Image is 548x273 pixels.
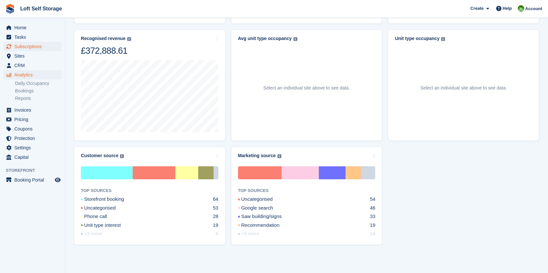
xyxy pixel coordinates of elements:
a: menu [3,33,62,42]
div: 28 [213,213,218,220]
a: menu [3,153,62,162]
img: icon-info-grey-7440780725fd019a000dd9b08b2336e03edf1995a4989e88bcd33f0948082b44.svg [127,37,131,41]
a: menu [3,105,62,115]
div: Unit type interest [198,166,214,179]
p: Select an individual site above to see data. [420,85,507,91]
div: Saw building/signs [238,213,297,220]
a: menu [3,70,62,79]
a: menu [3,42,62,51]
img: icon-info-grey-7440780725fd019a000dd9b08b2336e03edf1995a4989e88bcd33f0948082b44.svg [277,154,281,158]
div: 64 [213,196,218,203]
div: Customer source [81,153,118,158]
div: Recommendation [346,166,361,179]
span: Coupons [14,124,53,133]
span: Pricing [14,115,53,124]
div: 18 [370,230,376,238]
span: Tasks [14,33,53,42]
div: Marketing source [238,153,276,158]
img: icon-info-grey-7440780725fd019a000dd9b08b2336e03edf1995a4989e88bcd33f0948082b44.svg [120,154,124,158]
div: Phone call [81,213,123,220]
div: Uncategorised [238,166,282,179]
span: Home [14,23,53,32]
div: £372,888.61 [81,45,131,56]
div: +3 more [81,230,118,238]
span: Capital [14,153,53,162]
span: Protection [14,134,53,143]
a: menu [3,134,62,143]
img: James Johnson [518,5,524,12]
div: +5 more [361,166,376,179]
div: TOP SOURCES [81,187,218,194]
div: Uncategorised [238,196,289,203]
img: stora-icon-8386f47178a22dfd0bd8f6a31ec36ba5ce8667c1dd55bd0f319d3a0aa187defe.svg [5,4,15,14]
div: Unit type interest [81,222,137,229]
span: Settings [14,143,53,152]
div: Avg unit type occupancy [238,36,292,41]
div: 33 [370,213,376,220]
span: Storefront [6,167,65,174]
div: Google search [238,204,289,212]
a: Daily Occupancy [15,80,62,87]
div: Storefront booking [81,166,133,179]
span: Sites [14,51,53,61]
div: +5 more [238,230,275,238]
span: Analytics [14,70,53,79]
div: TOP SOURCES [238,187,376,194]
p: Select an individual site above to see data. [263,85,350,91]
div: 54 [370,196,376,203]
span: Booking Portal [14,175,53,184]
div: Uncategorised [81,204,131,212]
div: 46 [370,204,376,212]
div: Google search [282,166,319,179]
a: Bookings [15,88,62,94]
div: 6 [215,230,218,238]
a: menu [3,23,62,32]
a: menu [3,115,62,124]
div: Unit type occupancy [395,36,439,41]
span: Create [470,5,483,12]
a: Loft Self Storage [18,3,65,14]
div: 19 [370,222,376,229]
div: 19 [213,222,218,229]
img: icon-info-grey-7440780725fd019a000dd9b08b2336e03edf1995a4989e88bcd33f0948082b44.svg [441,37,445,41]
div: 53 [213,204,218,212]
div: Saw building/signs [319,166,346,179]
a: Reports [15,95,62,102]
a: menu [3,143,62,152]
img: icon-info-grey-7440780725fd019a000dd9b08b2336e03edf1995a4989e88bcd33f0948082b44.svg [293,37,297,41]
div: Storefront booking [81,196,140,203]
span: Subscriptions [14,42,53,51]
a: Preview store [54,176,62,184]
div: Phone call [175,166,198,179]
a: menu [3,51,62,61]
span: CRM [14,61,53,70]
span: Help [503,5,512,12]
a: menu [3,61,62,70]
div: Recognised revenue [81,36,126,41]
span: Account [525,6,542,12]
span: Invoices [14,105,53,115]
div: Uncategorised [133,166,175,179]
div: Recommendation [238,222,295,229]
div: +3 more [214,166,218,179]
a: menu [3,175,62,184]
a: menu [3,124,62,133]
